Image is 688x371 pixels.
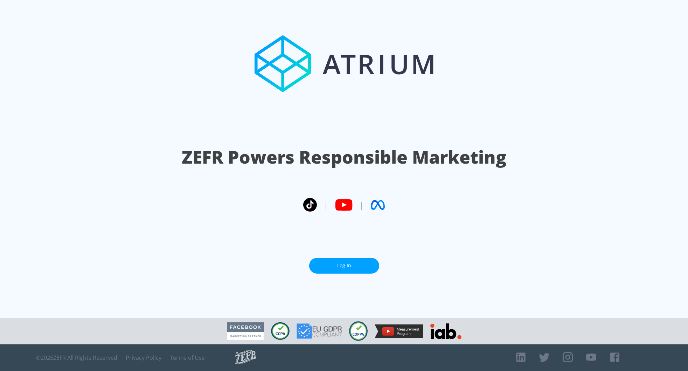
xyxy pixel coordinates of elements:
span: | [324,200,328,210]
a: Log In [309,258,379,274]
h1: ZEFR Powers Responsible Marketing [182,145,506,169]
img: YouTube Measurement Program [375,324,423,338]
a: Terms of Use [170,354,205,361]
img: CCPA Compliant [271,322,290,340]
img: COPPA Compliant [349,321,368,341]
img: Facebook Marketing Partner [227,322,264,340]
span: | [360,200,364,210]
a: Privacy Policy [126,354,161,361]
span: © 2025 ZEFR All Rights Reserved [36,354,117,361]
img: GDPR Compliant [297,323,342,339]
img: IAB [430,323,461,339]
